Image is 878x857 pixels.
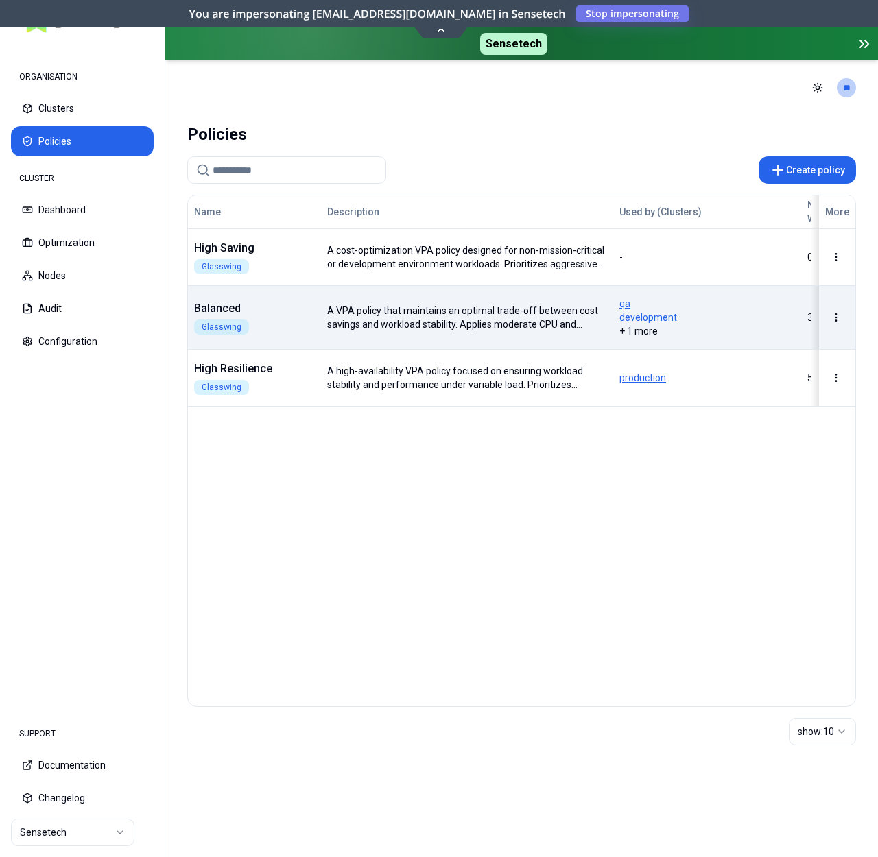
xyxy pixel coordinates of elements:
div: A high-availability VPA policy focused on ensuring workload stability and performance under varia... [327,364,607,391]
div: CLUSTER [11,165,154,192]
button: Name [194,198,221,226]
button: Audit [11,293,154,324]
div: A VPA policy that maintains an optimal trade-off between cost savings and workload stability. App... [327,304,607,331]
button: Clusters [11,93,154,123]
div: Glasswing [194,259,249,274]
div: 0 [807,250,857,264]
div: Glasswing [194,319,249,335]
div: Used by (Clusters) [619,205,795,219]
button: Configuration [11,326,154,357]
div: A cost-optimization VPA policy designed for non-mission-critical or development environment workl... [327,243,607,271]
span: development [619,311,795,324]
div: SUPPORT [11,720,154,747]
button: Documentation [11,750,154,780]
span: Sensetech [480,33,547,55]
button: Dashboard [11,195,154,225]
div: Description [327,205,591,219]
div: More [825,205,849,219]
span: production [619,371,795,385]
span: qa [619,297,795,311]
div: Balanced [194,300,315,317]
div: No. of Workloads [807,198,857,226]
div: High Saving [194,240,315,256]
button: Changelog [11,783,154,813]
button: Optimization [11,228,154,258]
div: 317 [807,311,857,324]
div: 50 [807,371,857,385]
button: Create policy [759,156,856,184]
div: Policies [187,121,247,148]
button: Nodes [11,261,154,291]
div: High Resilience [194,361,315,377]
div: Glasswing [194,380,249,395]
button: Policies [11,126,154,156]
div: ORGANISATION [11,63,154,90]
p: - [619,250,795,264]
div: + 1 more [619,297,795,338]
